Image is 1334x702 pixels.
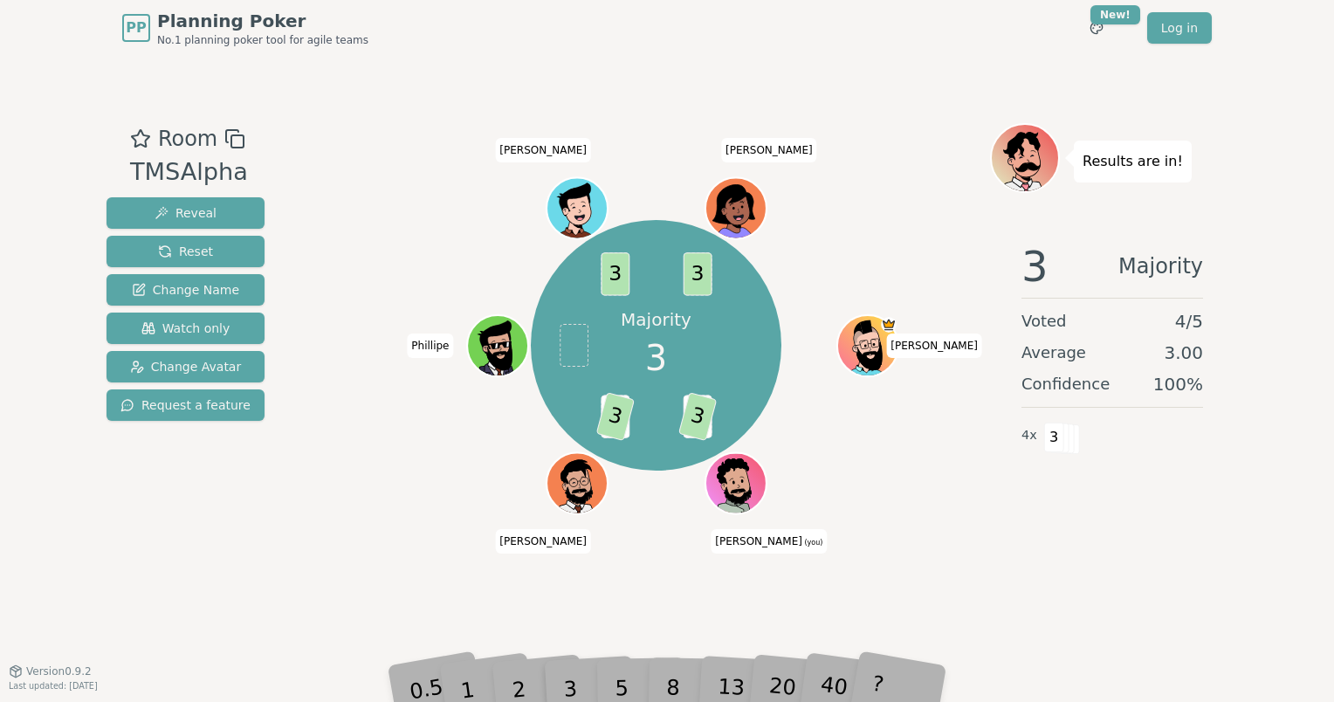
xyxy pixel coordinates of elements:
[122,9,368,47] a: PPPlanning PokerNo.1 planning poker tool for agile teams
[495,529,591,554] span: Click to change your name
[407,334,453,358] span: Click to change your name
[107,274,265,306] button: Change Name
[130,155,248,190] div: TMSAlpha
[1153,372,1203,396] span: 100 %
[802,539,823,547] span: (you)
[126,17,146,38] span: PP
[881,317,897,333] span: Toce is the host
[155,204,217,222] span: Reveal
[677,392,717,441] span: 3
[595,392,635,441] span: 3
[9,681,98,691] span: Last updated: [DATE]
[130,123,151,155] button: Add as favourite
[1164,341,1203,365] span: 3.00
[1083,149,1183,174] p: Results are in!
[886,334,982,358] span: Click to change your name
[1021,245,1049,287] span: 3
[158,123,217,155] span: Room
[107,236,265,267] button: Reset
[107,197,265,229] button: Reveal
[1118,245,1203,287] span: Majority
[621,307,691,332] p: Majority
[107,389,265,421] button: Request a feature
[9,664,92,678] button: Version0.9.2
[1081,12,1112,44] button: New!
[645,332,667,384] span: 3
[721,138,817,162] span: Click to change your name
[107,351,265,382] button: Change Avatar
[1175,309,1203,334] span: 4 / 5
[707,454,765,512] button: Click to change your avatar
[1147,12,1212,44] a: Log in
[1021,309,1067,334] span: Voted
[130,358,242,375] span: Change Avatar
[120,396,251,414] span: Request a feature
[1021,372,1110,396] span: Confidence
[495,138,591,162] span: Click to change your name
[158,243,213,260] span: Reset
[26,664,92,678] span: Version 0.9.2
[157,9,368,33] span: Planning Poker
[132,281,239,299] span: Change Name
[107,313,265,344] button: Watch only
[1044,423,1064,452] span: 3
[1021,341,1086,365] span: Average
[1021,426,1037,445] span: 4 x
[1090,5,1140,24] div: New!
[683,252,712,295] span: 3
[711,529,827,554] span: Click to change your name
[141,320,230,337] span: Watch only
[157,33,368,47] span: No.1 planning poker tool for agile teams
[601,252,629,295] span: 3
